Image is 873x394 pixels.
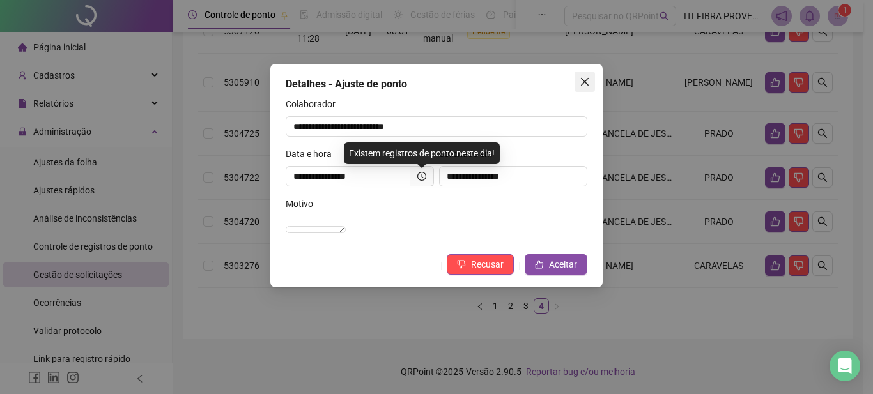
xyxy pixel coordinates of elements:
span: clock-circle [417,172,426,181]
div: Open Intercom Messenger [830,351,860,381]
span: Aceitar [549,257,577,271]
label: Motivo [286,197,321,211]
button: Aceitar [525,254,587,275]
div: Detalhes - Ajuste de ponto [286,77,587,92]
span: like [535,260,544,269]
label: Data e hora [286,147,340,161]
button: Close [575,72,595,92]
div: Existem registros de ponto neste dia! [344,142,500,164]
label: Colaborador [286,97,344,111]
span: dislike [457,260,466,269]
button: Recusar [447,254,514,275]
span: close [580,77,590,87]
span: Recusar [471,257,504,271]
